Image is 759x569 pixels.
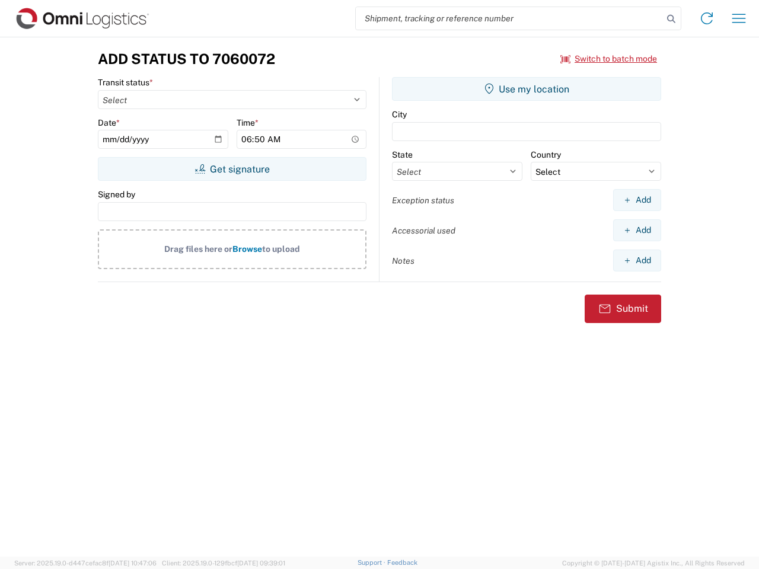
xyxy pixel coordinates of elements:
[531,149,561,160] label: Country
[164,244,232,254] span: Drag files here or
[392,77,661,101] button: Use my location
[392,255,414,266] label: Notes
[232,244,262,254] span: Browse
[98,157,366,181] button: Get signature
[392,225,455,236] label: Accessorial used
[560,49,657,69] button: Switch to batch mode
[98,189,135,200] label: Signed by
[237,560,285,567] span: [DATE] 09:39:01
[237,117,259,128] label: Time
[387,559,417,566] a: Feedback
[14,560,157,567] span: Server: 2025.19.0-d447cefac8f
[109,560,157,567] span: [DATE] 10:47:06
[262,244,300,254] span: to upload
[585,295,661,323] button: Submit
[98,117,120,128] label: Date
[358,559,387,566] a: Support
[356,7,663,30] input: Shipment, tracking or reference number
[392,149,413,160] label: State
[562,558,745,568] span: Copyright © [DATE]-[DATE] Agistix Inc., All Rights Reserved
[98,50,275,68] h3: Add Status to 7060072
[98,77,153,88] label: Transit status
[613,189,661,211] button: Add
[613,219,661,241] button: Add
[162,560,285,567] span: Client: 2025.19.0-129fbcf
[392,109,407,120] label: City
[613,250,661,271] button: Add
[392,195,454,206] label: Exception status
